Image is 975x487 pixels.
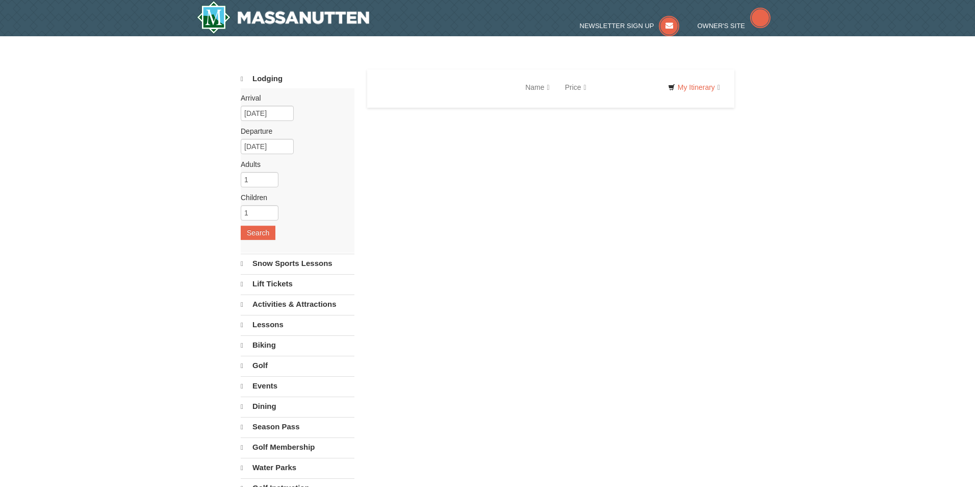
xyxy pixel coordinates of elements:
a: Season Pass [241,417,354,436]
a: Lift Tickets [241,274,354,294]
a: Snow Sports Lessons [241,254,354,273]
a: Activities & Attractions [241,295,354,314]
a: Golf Membership [241,437,354,457]
a: Dining [241,397,354,416]
label: Arrival [241,93,347,103]
a: Lodging [241,69,354,88]
a: Newsletter Sign Up [580,22,680,30]
a: Water Parks [241,458,354,477]
label: Departure [241,126,347,136]
a: Massanutten Resort [197,1,369,34]
span: Newsletter Sign Up [580,22,654,30]
label: Children [241,192,347,203]
span: Owner's Site [698,22,746,30]
label: Adults [241,159,347,169]
a: My Itinerary [661,80,727,95]
a: Lessons [241,315,354,334]
button: Search [241,226,275,240]
a: Golf [241,356,354,375]
a: Biking [241,335,354,355]
a: Price [557,77,594,98]
img: Massanutten Resort Logo [197,1,369,34]
a: Owner's Site [698,22,771,30]
a: Events [241,376,354,396]
a: Name [518,77,557,98]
